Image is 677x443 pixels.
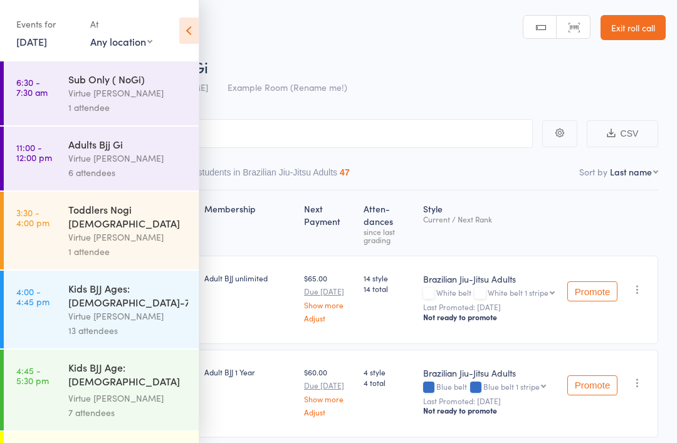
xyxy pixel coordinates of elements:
div: Brazilian Jiu-Jitsu Adults [423,273,557,285]
a: 11:00 -12:00 pmAdults Bjj GiVirtue [PERSON_NAME]6 attendees [4,127,199,190]
time: 4:45 - 5:30 pm [16,365,49,385]
div: Current / Next Rank [423,215,557,223]
div: Kids BJJ Ages: [DEMOGRAPHIC_DATA]-7yrs [68,281,188,309]
div: Events for [16,14,78,34]
div: 13 attendees [68,323,188,338]
div: Toddlers Nogi [DEMOGRAPHIC_DATA] [68,202,188,230]
time: 3:30 - 4:00 pm [16,207,50,227]
a: 6:30 -7:30 amSub Only ( NoGi)Virtue [PERSON_NAME]1 attendee [4,61,199,125]
div: Not ready to promote [423,312,557,322]
span: 14 style [364,273,413,283]
button: Other students in Brazilian Jiu-Jitsu Adults47 [174,161,350,190]
div: Not ready to promote [423,405,557,415]
div: Blue belt [423,382,557,393]
div: Last name [610,165,652,178]
button: CSV [587,120,658,147]
div: 1 attendee [68,100,188,115]
small: Due [DATE] [304,287,354,296]
div: 47 [340,167,350,177]
a: Show more [304,395,354,403]
div: Atten­dances [359,196,418,250]
div: White belt 1 stripe [488,288,548,296]
div: Any location [90,34,152,48]
label: Sort by [579,165,607,178]
div: $65.00 [304,273,354,322]
div: Membership [199,196,299,250]
div: Next Payment [299,196,359,250]
time: 11:00 - 12:00 pm [16,142,52,162]
span: 14 total [364,283,413,294]
div: Virtue [PERSON_NAME] [68,309,188,323]
span: 4 style [364,367,413,377]
div: 6 attendees [68,165,188,180]
a: 3:30 -4:00 pmToddlers Nogi [DEMOGRAPHIC_DATA]Virtue [PERSON_NAME]1 attendee [4,192,199,269]
div: $60.00 [304,367,354,416]
div: Sub Only ( NoGi) [68,72,188,86]
div: Style [418,196,562,250]
div: White belt [423,288,557,299]
a: 4:45 -5:30 pmKids BJJ Age: [DEMOGRAPHIC_DATA] yoVirtue [PERSON_NAME]7 attendees [4,350,199,430]
a: Exit roll call [601,15,666,40]
small: Last Promoted: [DATE] [423,303,557,311]
div: Adult BJJ unlimited [204,273,294,283]
div: since last grading [364,227,413,244]
div: Adults Bjj Gi [68,137,188,151]
small: Due [DATE] [304,381,354,390]
div: Kids BJJ Age: [DEMOGRAPHIC_DATA] yo [68,360,188,391]
a: 4:00 -4:45 pmKids BJJ Ages: [DEMOGRAPHIC_DATA]-7yrsVirtue [PERSON_NAME]13 attendees [4,271,199,348]
a: Adjust [304,408,354,416]
div: Adult BJJ 1 Year [204,367,294,377]
span: 4 total [364,377,413,388]
div: Virtue [PERSON_NAME] [68,151,188,165]
a: Adjust [304,314,354,322]
button: Promote [567,281,617,301]
div: Virtue [PERSON_NAME] [68,391,188,405]
div: Brazilian Jiu-Jitsu Adults [423,367,557,379]
time: 6:30 - 7:30 am [16,77,48,97]
div: Virtue [PERSON_NAME] [68,86,188,100]
div: 7 attendees [68,405,188,420]
button: Promote [567,375,617,395]
div: 1 attendee [68,244,188,259]
a: Show more [304,301,354,309]
div: Blue belt 1 stripe [483,382,540,390]
a: [DATE] [16,34,47,48]
div: Virtue [PERSON_NAME] [68,230,188,244]
input: Search by name [19,119,533,148]
div: At [90,14,152,34]
time: 4:00 - 4:45 pm [16,286,50,306]
small: Last Promoted: [DATE] [423,397,557,405]
span: Example Room (Rename me!) [228,81,347,93]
